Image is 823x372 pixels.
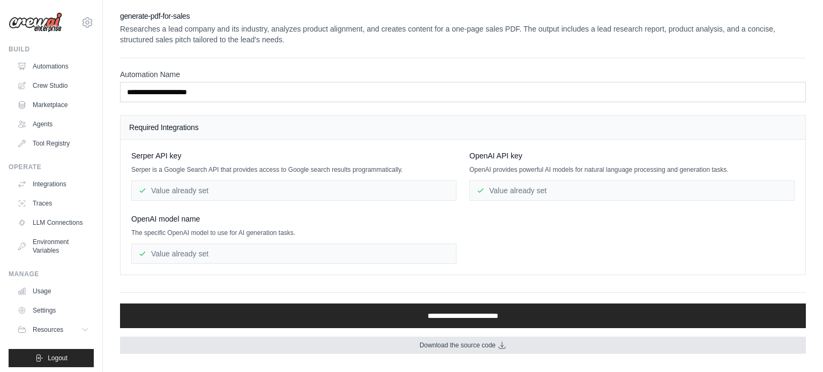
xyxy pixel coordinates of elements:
a: Crew Studio [13,77,94,94]
button: Resources [13,321,94,338]
h4: Required Integrations [129,122,797,133]
a: Download the source code [120,337,806,354]
div: Manage [9,270,94,278]
a: Integrations [13,176,94,193]
img: Logo [9,12,62,33]
p: Researches a lead company and its industry, analyzes product alignment, and creates content for a... [120,24,806,45]
span: OpenAI API key [469,150,522,161]
p: The specific OpenAI model to use for AI generation tasks. [131,229,457,237]
a: Settings [13,302,94,319]
p: OpenAI provides powerful AI models for natural language processing and generation tasks. [469,165,795,174]
div: Value already set [131,180,457,201]
h2: generate-pdf-for-sales [120,11,806,21]
div: Value already set [131,244,457,264]
div: Build [9,45,94,54]
a: Marketplace [13,96,94,113]
span: Resources [33,325,63,334]
a: Environment Variables [13,233,94,259]
label: Automation Name [120,69,806,80]
a: Traces [13,195,94,212]
a: LLM Connections [13,214,94,231]
p: Serper is a Google Search API that provides access to Google search results programmatically. [131,165,457,174]
div: Operate [9,163,94,171]
div: Value already set [469,180,795,201]
a: Agents [13,116,94,133]
button: Logout [9,349,94,367]
span: Serper API key [131,150,181,161]
span: OpenAI model name [131,214,200,224]
a: Automations [13,58,94,75]
a: Usage [13,283,94,300]
a: Tool Registry [13,135,94,152]
span: Logout [48,354,68,362]
span: Download the source code [420,341,496,350]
